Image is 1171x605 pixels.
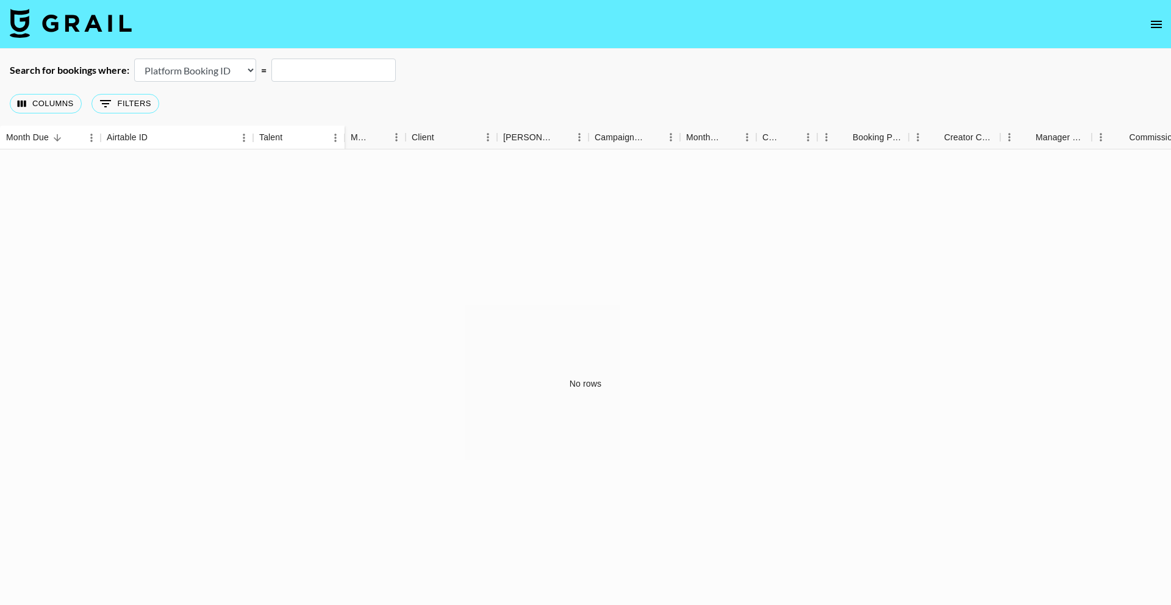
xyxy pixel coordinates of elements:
[553,129,570,146] button: Sort
[817,128,836,146] button: Menu
[944,126,994,149] div: Creator Commmission Override
[91,94,159,113] button: Show filters
[817,126,909,149] div: Booking Price
[756,126,817,149] div: Currency
[412,126,434,149] div: Client
[799,128,817,146] button: Menu
[261,64,267,76] div: =
[406,126,497,149] div: Client
[253,126,345,149] div: Talent
[645,129,662,146] button: Sort
[680,126,756,149] div: Month Due
[853,126,903,149] div: Booking Price
[259,126,282,149] div: Talent
[909,128,927,146] button: Menu
[345,126,406,149] div: Manager
[762,126,782,149] div: Currency
[148,129,165,146] button: Sort
[10,64,129,76] div: Search for bookings where:
[434,129,451,146] button: Sort
[107,126,148,149] div: Airtable ID
[326,129,345,147] button: Menu
[370,129,387,146] button: Sort
[662,128,680,146] button: Menu
[479,128,497,146] button: Menu
[101,126,253,149] div: Airtable ID
[721,129,738,146] button: Sort
[589,126,680,149] div: Campaign (Type)
[282,129,299,146] button: Sort
[10,94,82,113] button: Select columns
[738,128,756,146] button: Menu
[1144,12,1169,37] button: open drawer
[503,126,553,149] div: [PERSON_NAME]
[387,128,406,146] button: Menu
[570,128,589,146] button: Menu
[909,126,1000,149] div: Creator Commmission Override
[351,126,370,149] div: Manager
[1000,126,1092,149] div: Manager Commmission Override
[686,126,721,149] div: Month Due
[1092,128,1110,146] button: Menu
[595,126,645,149] div: Campaign (Type)
[782,129,799,146] button: Sort
[49,129,66,146] button: Sort
[235,129,253,147] button: Menu
[836,129,853,146] button: Sort
[6,126,49,149] div: Month Due
[1112,129,1129,146] button: Sort
[1000,128,1019,146] button: Menu
[497,126,589,149] div: Booker
[1036,126,1086,149] div: Manager Commmission Override
[1019,129,1036,146] button: Sort
[82,129,101,147] button: Menu
[10,9,132,38] img: Grail Talent
[927,129,944,146] button: Sort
